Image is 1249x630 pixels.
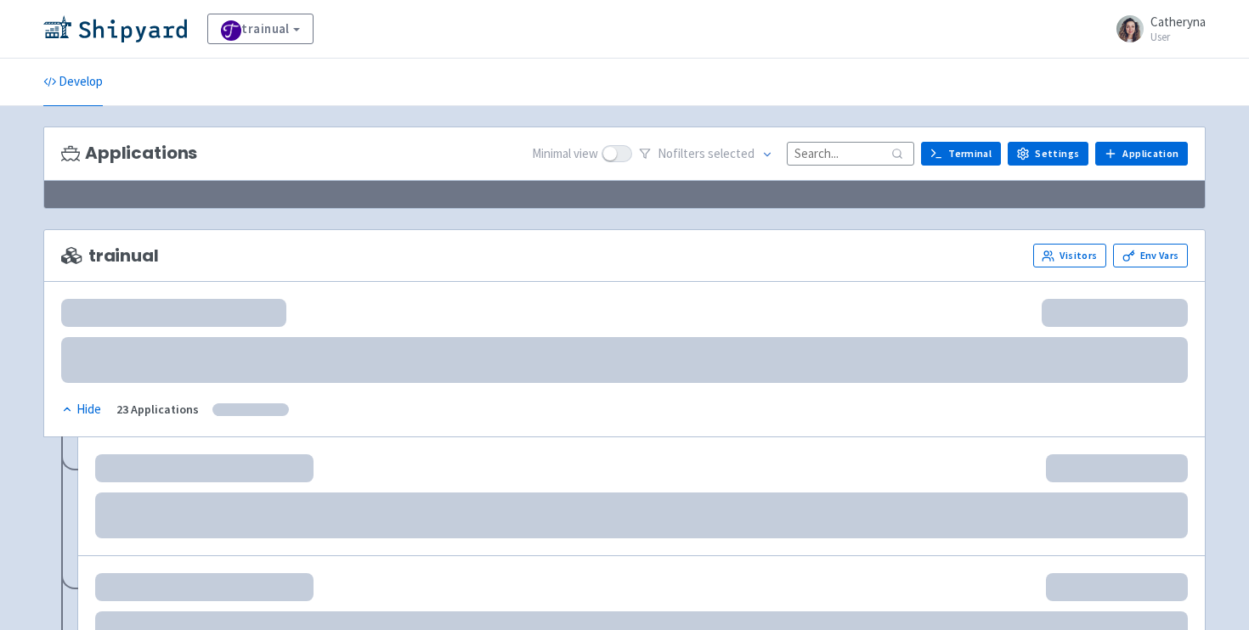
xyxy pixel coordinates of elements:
[921,142,1001,166] a: Terminal
[1106,15,1206,42] a: Catheryna User
[787,142,914,165] input: Search...
[61,143,197,163] h3: Applications
[61,400,101,419] div: Hide
[1150,31,1206,42] small: User
[532,144,598,164] span: Minimal view
[708,145,754,161] span: selected
[116,400,199,419] div: 23 Applications
[61,246,159,266] span: trainual
[1113,244,1188,267] a: Env Vars
[43,15,187,42] img: Shipyard logo
[61,400,103,419] button: Hide
[1033,244,1106,267] a: Visitors
[1150,14,1206,30] span: Catheryna
[1008,142,1088,166] a: Settings
[1095,142,1188,166] a: Application
[207,14,314,44] a: trainual
[658,144,754,164] span: No filter s
[43,59,103,106] a: Develop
